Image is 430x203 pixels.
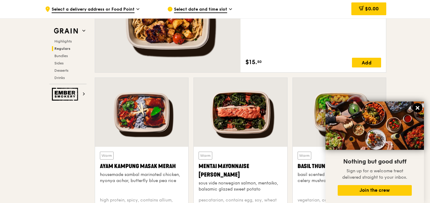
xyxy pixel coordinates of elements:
[54,54,68,58] span: Bundles
[199,180,282,192] div: sous vide norwegian salmon, mentaiko, balsamic glazed sweet potato
[342,168,407,180] span: Sign up for a welcome treat delivered straight to your inbox.
[352,58,381,67] div: Add
[245,58,257,67] span: $15.
[100,152,114,160] div: Warm
[54,39,72,43] span: Highlights
[54,68,68,73] span: Desserts
[338,185,412,196] button: Join the crew
[326,101,424,150] img: DSC07876-Edit02-Large.jpeg
[199,152,212,160] div: Warm
[54,61,63,65] span: Sides
[343,158,406,165] span: Nothing but good stuff
[174,6,227,13] span: Select date and time slot
[54,46,70,51] span: Regulars
[52,88,80,101] img: Ember Smokery web logo
[100,172,183,184] div: housemade sambal marinated chicken, nyonya achar, butterfly blue pea rice
[298,152,311,160] div: Warm
[199,162,282,179] div: Mentai Mayonnaise [PERSON_NAME]
[298,172,381,184] div: basil scented multigrain rice, braised celery mushroom cabbage, hanjuku egg
[257,59,262,64] span: 50
[298,162,381,170] div: Basil Thunder Tea Rice
[52,6,135,13] span: Select a delivery address or Food Point
[54,76,65,80] span: Drinks
[100,162,183,170] div: Ayam Kampung Masak Merah
[413,103,422,113] button: Close
[52,26,80,36] img: Grain web logo
[365,6,379,12] span: $0.00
